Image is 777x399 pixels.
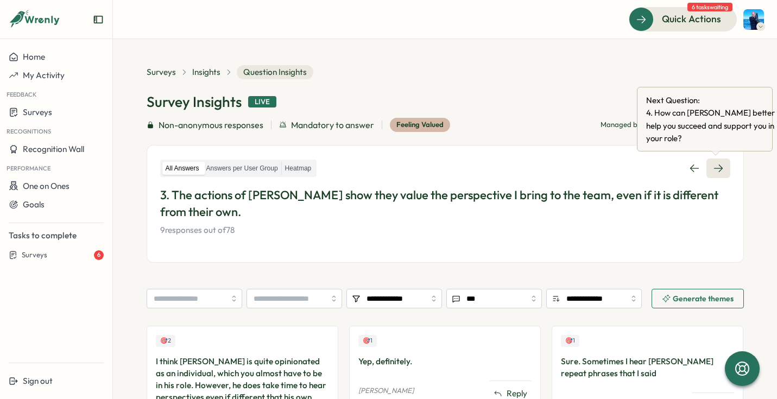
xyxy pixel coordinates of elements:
div: Feeling Valued [390,118,450,132]
span: Non-anonymous responses [159,118,263,132]
a: Surveys [147,66,176,78]
span: Next Question: [646,94,776,106]
span: Recognition Wall [23,144,84,154]
div: Sure. Sometimes I hear [PERSON_NAME] repeat phrases that I said [561,356,734,379]
span: Question Insights [237,65,313,79]
span: Surveys [22,250,47,260]
button: Generate themes [652,289,744,308]
span: One on Ones [23,181,70,191]
p: [PERSON_NAME] [358,386,414,396]
label: Heatmap [282,162,315,175]
h1: Survey Insights [147,92,242,111]
a: Insights [192,66,220,78]
span: 4 . How can [PERSON_NAME] better help you succeed and support you in your role? [646,106,776,144]
div: Upvotes [561,335,579,346]
p: 3. The actions of [PERSON_NAME] show they value the perspective I bring to the team, even if it i... [160,187,730,220]
button: Expand sidebar [93,14,104,25]
button: Quick Actions [629,7,737,31]
span: Mandatory to answer [291,118,374,132]
label: Answers per User Group [203,162,281,175]
div: Upvotes [358,335,377,346]
span: Sign out [23,376,53,386]
p: 9 responses out of 78 [160,224,730,236]
span: Generate themes [673,295,734,302]
label: All Answers [162,162,203,175]
p: Managed by [601,120,661,130]
span: My Activity [23,70,65,80]
div: Upvotes [156,335,175,346]
span: Quick Actions [662,12,721,26]
div: 6 [94,250,104,260]
div: Live [248,96,276,108]
img: Henry Innis [743,9,764,30]
span: Surveys [23,107,52,117]
div: Yep, definitely. [358,356,532,368]
span: Home [23,52,45,62]
p: Tasks to complete [9,230,104,242]
span: 6 tasks waiting [687,3,732,11]
span: Goals [23,199,45,210]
